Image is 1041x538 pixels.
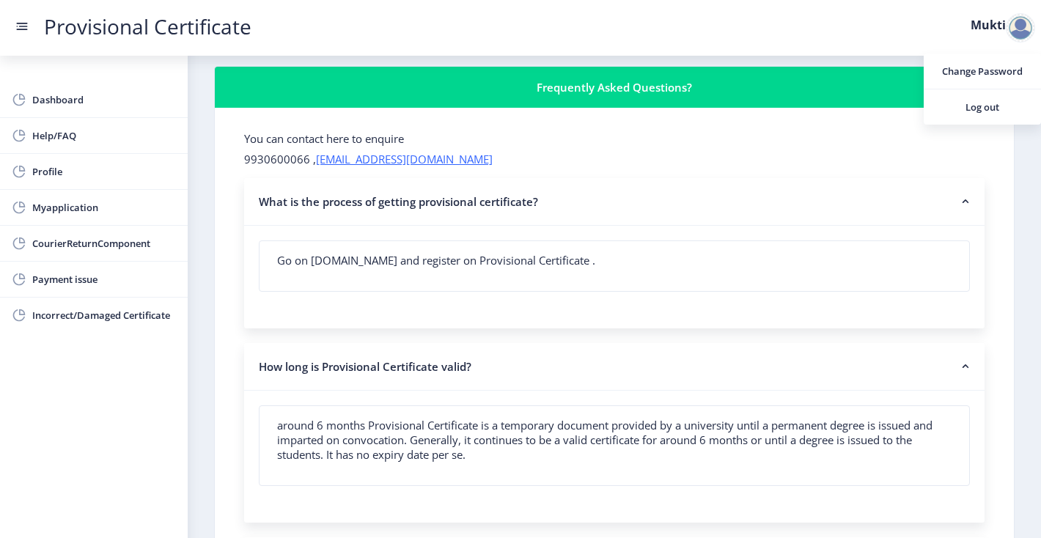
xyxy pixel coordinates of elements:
[316,152,493,166] a: [EMAIL_ADDRESS][DOMAIN_NAME]
[32,235,176,252] span: CourierReturnComponent
[924,54,1041,89] a: Change Password
[277,418,952,462] p: around 6 months Provisional Certificate is a temporary document provided by a university until a ...
[244,152,985,166] p: 9930600066 ,
[244,131,404,146] label: You can contact here to enquire
[32,91,176,108] span: Dashboard
[32,306,176,324] span: Incorrect/Damaged Certificate
[924,89,1041,125] a: Log out
[29,19,266,34] a: Provisional Certificate
[935,62,1029,80] span: Change Password
[244,178,985,226] nb-accordion-item-header: What is the process of getting provisional certificate?
[32,270,176,288] span: Payment issue
[971,19,1006,31] label: Mukti
[277,253,952,268] p: Go on [DOMAIN_NAME] and register on Provisional Certificate .
[32,127,176,144] span: Help/FAQ
[244,343,985,391] nb-accordion-item-header: How long is Provisional Certificate valid?
[32,199,176,216] span: Myapplication
[935,98,1029,116] span: Log out
[232,78,996,96] div: Frequently Asked Questions?
[32,163,176,180] span: Profile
